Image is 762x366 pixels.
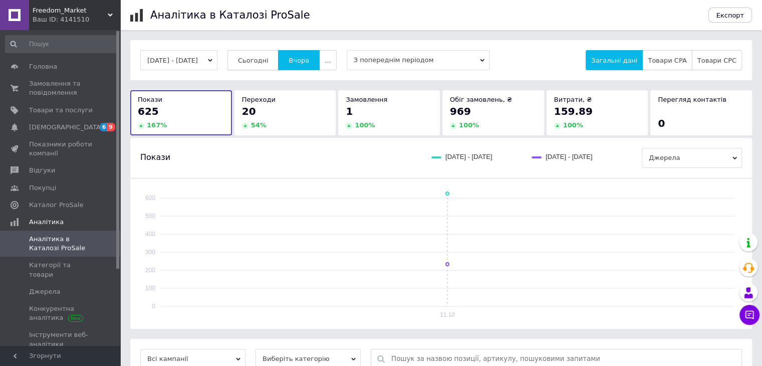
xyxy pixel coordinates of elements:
[440,311,455,318] text: 11.10
[346,96,387,103] span: Замовлення
[251,121,267,129] span: 54 %
[591,57,637,64] span: Загальні дані
[147,121,167,129] span: 167 %
[138,105,159,117] span: 625
[450,96,512,103] span: Обіг замовлень, ₴
[145,213,155,220] text: 500
[29,140,93,158] span: Показники роботи компанії
[29,235,93,253] span: Аналітика в Каталозі ProSale
[145,195,155,202] text: 600
[5,35,118,53] input: Пошук
[242,96,276,103] span: Переходи
[29,201,83,210] span: Каталог ProSale
[346,105,353,117] span: 1
[29,218,64,227] span: Аналітика
[150,9,310,21] h1: Аналітика в Каталозі ProSale
[278,50,320,70] button: Вчора
[138,96,162,103] span: Покази
[145,231,155,238] text: 400
[29,123,103,132] span: [DEMOGRAPHIC_DATA]
[708,8,752,23] button: Експорт
[107,123,115,131] span: 9
[140,152,170,163] span: Покази
[692,50,742,70] button: Товари CPC
[29,287,60,296] span: Джерела
[29,304,93,322] span: Конкурентна аналітика
[145,267,155,274] text: 200
[319,50,336,70] button: ...
[140,50,217,70] button: [DATE] - [DATE]
[697,57,736,64] span: Товари CPC
[716,12,744,19] span: Експорт
[227,50,279,70] button: Сьогодні
[347,50,489,70] span: З попереднім періодом
[145,285,155,292] text: 100
[29,79,93,97] span: Замовлення та повідомлення
[355,121,375,129] span: 100 %
[325,57,331,64] span: ...
[238,57,269,64] span: Сьогодні
[145,249,155,256] text: 300
[33,15,120,24] div: Ваш ID: 4141510
[586,50,643,70] button: Загальні дані
[554,105,593,117] span: 159.89
[554,96,592,103] span: Витрати, ₴
[29,62,57,71] span: Головна
[658,117,665,129] span: 0
[642,50,692,70] button: Товари CPA
[29,330,93,348] span: Інструменти веб-аналітики
[100,123,108,131] span: 6
[29,106,93,115] span: Товари та послуги
[152,303,155,310] text: 0
[739,305,759,325] button: Чат з покупцем
[29,261,93,279] span: Категорії та товари
[29,166,55,175] span: Відгуки
[658,96,726,103] span: Перегляд контактів
[648,57,686,64] span: Товари CPA
[33,6,108,15] span: Freedom_Market
[289,57,309,64] span: Вчора
[450,105,471,117] span: 969
[459,121,479,129] span: 100 %
[242,105,256,117] span: 20
[29,184,56,193] span: Покупці
[563,121,583,129] span: 100 %
[642,148,742,168] span: Джерела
